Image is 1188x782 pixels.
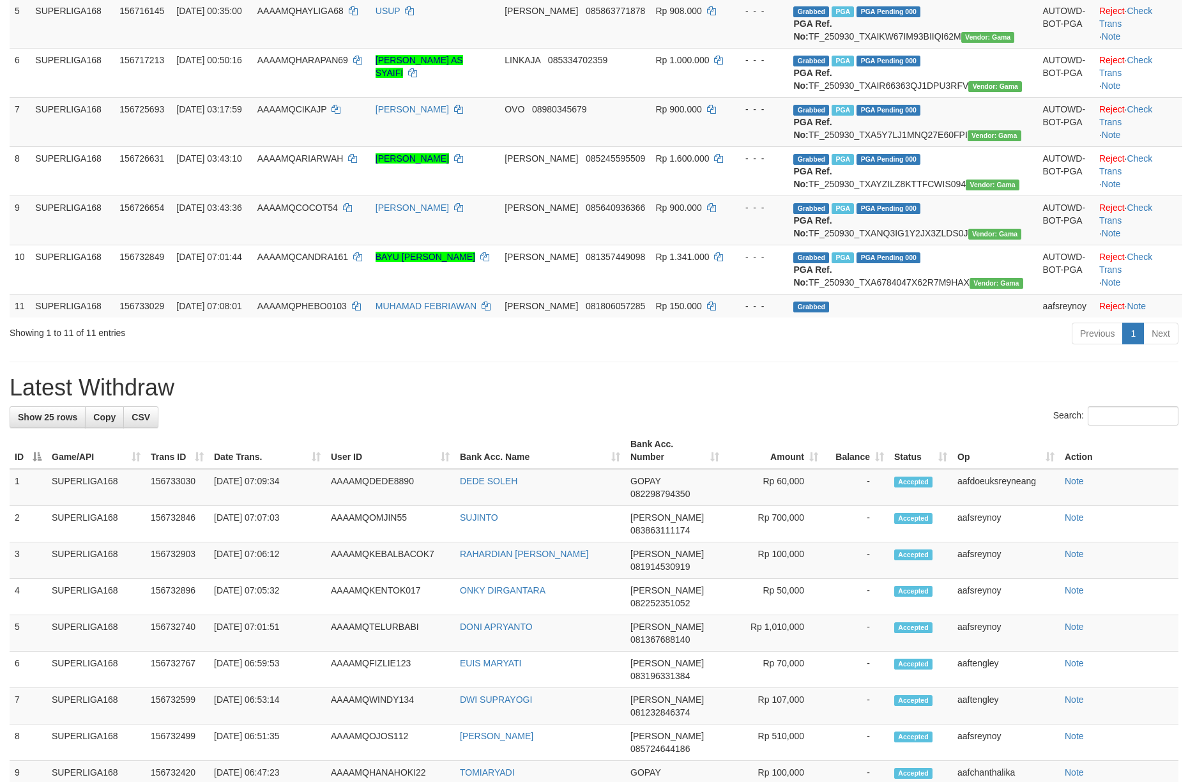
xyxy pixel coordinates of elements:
[376,104,449,114] a: [PERSON_NAME]
[630,707,690,717] span: Copy 081232846374 to clipboard
[630,767,660,778] span: GOPAY
[30,97,114,146] td: SUPERLIGA168
[30,146,114,195] td: SUPERLIGA168
[630,562,690,572] span: Copy 081914530919 to clipboard
[1099,301,1125,311] a: Reject
[85,406,124,428] a: Copy
[655,104,701,114] span: Rp 900.000
[47,724,146,761] td: SUPERLIGA168
[376,55,463,78] a: [PERSON_NAME] AS SYAIFI
[30,195,114,245] td: SUPERLIGA168
[1102,130,1121,140] a: Note
[119,203,164,213] span: 156726654
[857,56,920,66] span: PGA Pending
[832,154,854,165] span: Marked by aafchhiseyha
[176,6,241,16] span: [DATE] 00:35:00
[10,245,30,294] td: 10
[257,203,338,213] span: AAAAMQCOCOT54
[376,6,400,16] a: USUP
[460,622,533,632] a: DONI APRYANTO
[793,154,829,165] span: Grabbed
[10,724,47,761] td: 8
[655,6,701,16] span: Rp 908.000
[455,433,625,469] th: Bank Acc. Name: activate to sort column ascending
[1037,245,1093,294] td: AUTOWD-BOT-PGA
[1143,323,1178,344] a: Next
[788,48,1037,97] td: TF_250930_TXAIR66363QJ1DPU3RFV
[505,6,578,16] span: [PERSON_NAME]
[586,252,645,262] span: Copy 081357449098 to clipboard
[793,166,832,189] b: PGA Ref. No:
[968,130,1021,141] span: Vendor URL: https://trx31.1velocity.biz
[119,55,164,65] span: 156717213
[376,301,476,311] a: MUHAMAD FEBRIAWAN
[630,585,704,595] span: [PERSON_NAME]
[1065,476,1084,486] a: Note
[326,652,455,688] td: AAAAMQFIZLIE123
[532,104,587,114] span: Copy 08980345679 to clipboard
[894,659,933,670] span: Accepted
[505,153,578,164] span: [PERSON_NAME]
[1122,323,1144,344] a: 1
[47,652,146,688] td: SUPERLIGA168
[966,180,1019,190] span: Vendor URL: https://trx31.1velocity.biz
[460,512,498,523] a: SUJINTO
[176,55,241,65] span: [DATE] 00:50:16
[889,433,952,469] th: Status: activate to sort column ascending
[894,622,933,633] span: Accepted
[793,264,832,287] b: PGA Ref. No:
[1099,252,1125,262] a: Reject
[10,615,47,652] td: 5
[30,245,114,294] td: SUPERLIGA168
[209,506,326,542] td: [DATE] 07:07:03
[961,32,1015,43] span: Vendor URL: https://trx31.1velocity.biz
[209,688,326,724] td: [DATE] 06:53:14
[724,469,823,506] td: Rp 60,000
[952,579,1060,615] td: aafsreynoy
[894,586,933,597] span: Accepted
[376,252,475,262] a: BAYU [PERSON_NAME]
[119,252,164,262] span: 156732849
[586,6,645,16] span: Copy 085863771878 to clipboard
[1037,146,1093,195] td: AUTOWD-BOT-PGA
[832,203,854,214] span: Marked by aafchhiseyha
[146,688,209,724] td: 156732599
[1037,97,1093,146] td: AUTOWD-BOT-PGA
[176,153,241,164] span: [DATE] 03:43:10
[734,4,783,17] div: - - -
[30,48,114,97] td: SUPERLIGA168
[630,489,690,499] span: Copy 082298794350 to clipboard
[209,579,326,615] td: [DATE] 07:05:32
[655,252,709,262] span: Rp 1.341.000
[10,469,47,506] td: 1
[1127,301,1146,311] a: Note
[1094,146,1182,195] td: · ·
[894,732,933,742] span: Accepted
[18,412,77,422] span: Show 25 rows
[857,252,920,263] span: PGA Pending
[630,476,660,486] span: GOPAY
[326,469,455,506] td: AAAAMQDEDE8890
[1094,294,1182,318] td: ·
[10,506,47,542] td: 2
[1037,294,1093,318] td: aafsreynoy
[119,153,164,164] span: 156726631
[10,406,86,428] a: Show 25 rows
[832,252,854,263] span: Marked by aafchhiseyha
[734,103,783,116] div: - - -
[176,301,241,311] span: [DATE] 07:08:01
[894,695,933,706] span: Accepted
[146,652,209,688] td: 156732767
[326,542,455,579] td: AAAAMQKEBALBACOK7
[724,652,823,688] td: Rp 70,000
[146,433,209,469] th: Trans ID: activate to sort column ascending
[326,688,455,724] td: AAAAMQWINDY134
[1094,195,1182,245] td: · ·
[823,724,889,761] td: -
[952,433,1060,469] th: Op: activate to sort column ascending
[894,549,933,560] span: Accepted
[1102,80,1121,91] a: Note
[1099,153,1152,176] a: Check Trans
[1099,104,1125,114] a: Reject
[1065,549,1084,559] a: Note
